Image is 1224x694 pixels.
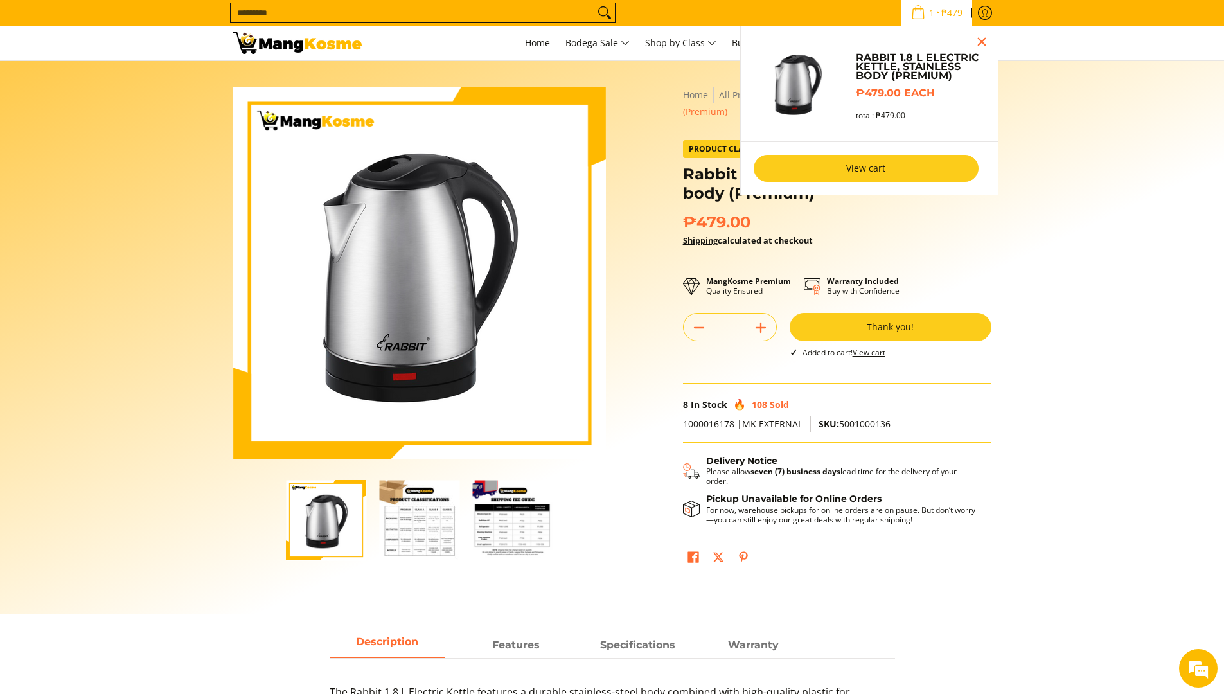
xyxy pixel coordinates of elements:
strong: Specifications [600,639,675,651]
span: Bodega Sale [565,35,630,51]
a: Rabbit 1.8 L Electric Kettle, Stainless body (Premium) [856,53,984,80]
span: Shop by Class [645,35,716,51]
a: Home [519,26,556,60]
span: Bulk Center [732,37,782,49]
span: ₱479.00 [683,213,750,232]
span: In Stock [691,398,727,411]
strong: calculated at checkout [683,235,813,246]
strong: Pickup Unavailable for Online Orders [706,493,882,504]
a: Share on Facebook [684,548,702,570]
span: total: ₱479.00 [856,111,905,120]
p: Please allow lead time for the delivery of your order. [706,467,979,486]
span: 1 [927,8,936,17]
p: Buy with Confidence [827,276,900,296]
img: Rabbit 1.8 L Electric Kettle, Stainless body (Premium)-1 [286,480,366,560]
a: View cart [754,155,979,182]
a: Post on X [709,548,727,570]
a: Bodega Sale [559,26,636,60]
img: Rabbit 1.8 L Electric Kettle, Stainless body (Premium)-3 [472,480,553,560]
span: • [907,6,966,20]
p: Quality Ensured [706,276,791,296]
a: Shop by Class [639,26,723,60]
h1: Rabbit 1.8 L Electric Kettle, Stainless body (Premium) [683,165,991,203]
span: Description [330,634,445,657]
strong: Warranty Included [827,276,899,287]
a: Home [683,89,708,101]
span: ₱479 [939,8,964,17]
span: Warranty [696,634,812,657]
img: Rabbit 1.8 L Stainless Electric Kettle (Premium) l Mang Kosme [233,32,362,54]
strong: MangKosme Premium [706,276,791,287]
span: 1000016178 |MK EXTERNAL [683,418,803,430]
span: Rabbit 1.8 L Electric Kettle, Stainless body (Premium) [683,89,964,118]
span: 8 [683,398,688,411]
button: Subtract [684,317,714,338]
button: Shipping & Delivery [683,456,979,486]
a: All Products [719,89,770,101]
img: Default Title Rabbit 1.8 L Electric Kettle, Stainless body (Premium) [754,39,844,129]
strong: seven (7) business days [750,466,840,477]
ul: Sub Menu [740,26,998,195]
p: For now, warehouse pickups for online orders are on pause. But don’t worry—you can still enjoy ou... [706,505,979,524]
a: Description 1 [458,634,574,658]
a: Product Class Premium [683,140,834,158]
a: Pin on Pinterest [734,548,752,570]
nav: Breadcrumbs [683,87,991,120]
button: Add [745,317,776,338]
strong: Features [492,639,540,651]
a: Description 2 [580,634,696,658]
span: Home [525,37,550,49]
h6: ₱479.00 each [856,87,984,100]
span: SKU: [819,418,839,430]
button: Thank you! [790,313,991,341]
img: Rabbit 1.8 L Electric Kettle, Stainless body (Premium) [233,87,606,459]
a: Bulk Center [725,26,788,60]
span: Sold [770,398,789,411]
a: Shipping [683,235,718,246]
a: Description [330,634,445,658]
strong: Delivery Notice [706,455,777,467]
nav: Main Menu [375,26,991,60]
span: Added to cart! [803,347,885,358]
img: Rabbit 1.8 L Electric Kettle, Stainless body (Premium)-2 [379,480,459,560]
span: 5001000136 [819,418,891,430]
span: 108 [752,398,767,411]
a: Description 3 [696,634,812,658]
a: View cart [853,347,885,358]
button: Close pop up [972,32,991,51]
span: Product Class [684,141,758,157]
button: Search [594,3,615,22]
